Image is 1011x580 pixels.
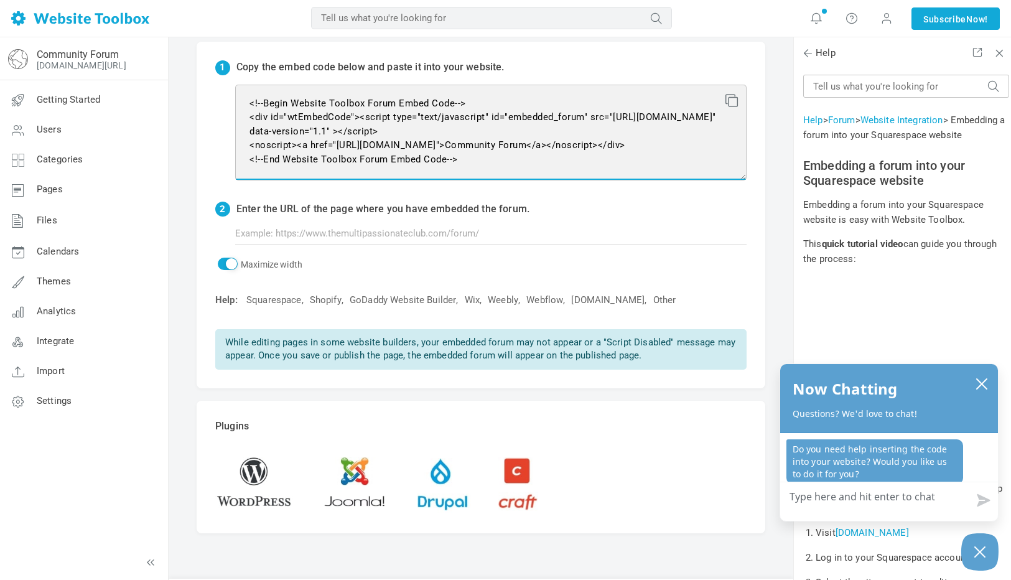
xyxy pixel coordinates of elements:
[236,60,505,75] p: Copy the embed code below and paste it into your website.
[653,294,676,307] a: Other
[246,294,302,307] a: Squarespace
[37,124,62,135] span: Users
[236,202,529,217] p: Enter the URL of the page where you have embedded the forum.
[215,202,230,217] span: 2
[235,85,747,180] textarea: <!--Begin Website Toolbox Forum Embed Code--> <div id="wtEmbedCode"><script type="text/javascript...
[37,94,100,105] span: Getting Started
[215,60,230,75] span: 1
[816,520,1009,545] li: Visit
[803,47,836,60] span: Help
[972,375,992,392] button: close chatbox
[780,433,998,488] div: chat
[803,236,1009,266] p: This can guide you through the process:
[215,419,747,434] p: Plugins
[37,154,83,165] span: Categories
[310,294,342,307] a: Shopify
[786,439,963,484] p: Do you need help inserting the code into your website? Would you like us to do it for you?
[911,7,1000,30] a: SubscribeNow!
[828,115,855,126] a: Forum
[803,75,1009,98] input: Tell us what you're looking for
[8,49,28,69] img: globe-icon.png
[37,365,65,377] span: Import
[816,545,1009,570] li: Log in to your Squarespace account.
[215,260,302,269] label: Maximize width
[803,115,1005,141] span: > > > Embedding a forum into your Squarespace website
[235,222,747,245] input: Example: https://www.themultipassionateclub.com/forum/
[526,294,563,307] a: Webflow
[803,115,823,126] a: Help
[215,329,747,370] p: While editing pages in some website builders, your embedded forum may not appear or a "Script Dis...
[793,408,985,420] p: Questions? We'd love to chat!
[966,12,988,26] span: Now!
[37,276,71,287] span: Themes
[571,294,645,307] a: [DOMAIN_NAME]
[350,294,456,307] a: GoDaddy Website Builder
[961,533,999,571] button: Close Chatbox
[209,294,747,307] div: , , , , , , ,
[822,238,903,250] b: quick tutorial video
[37,49,119,60] a: Community Forum
[37,335,74,347] span: Integrate
[37,306,76,317] span: Analytics
[215,294,238,306] span: Help:
[488,294,518,307] a: Weebly
[803,158,1009,188] h2: Embedding a forum into your Squarespace website
[218,258,238,270] input: Maximize width
[967,486,998,515] button: Send message
[836,527,909,538] a: [DOMAIN_NAME]
[37,246,79,257] span: Calendars
[37,184,63,195] span: Pages
[780,363,999,522] div: olark chatbox
[803,197,1009,227] p: Embedding a forum into your Squarespace website is easy with Website Toolbox.
[37,215,57,226] span: Files
[37,395,72,406] span: Settings
[465,294,480,307] a: Wix
[793,377,897,401] h2: Now Chatting
[37,60,126,70] a: [DOMAIN_NAME][URL]
[801,47,814,59] span: Back
[311,7,672,29] input: Tell us what you're looking for
[860,115,943,126] a: Website Integration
